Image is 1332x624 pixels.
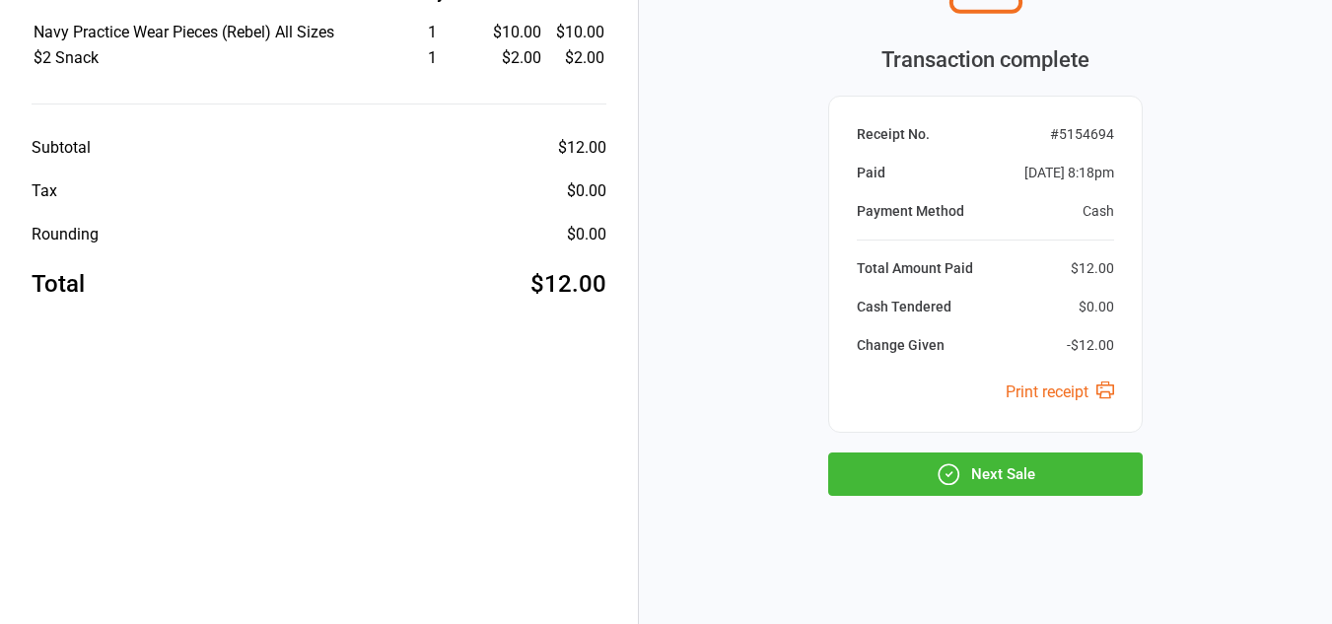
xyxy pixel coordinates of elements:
[857,335,945,356] div: Change Given
[549,46,604,70] td: $2.00
[34,23,334,41] span: Navy Practice Wear Pieces (Rebel) All Sizes
[828,452,1143,496] button: Next Sale
[857,201,964,222] div: Payment Method
[32,179,57,203] div: Tax
[32,136,91,160] div: Subtotal
[567,179,606,203] div: $0.00
[1024,163,1114,183] div: [DATE] 8:18pm
[1083,201,1114,222] div: Cash
[382,46,483,70] div: 1
[485,46,541,70] div: $2.00
[1079,297,1114,317] div: $0.00
[1067,335,1114,356] div: -$12.00
[1050,124,1114,145] div: # 5154694
[857,258,973,279] div: Total Amount Paid
[530,266,606,302] div: $12.00
[1071,258,1114,279] div: $12.00
[567,223,606,246] div: $0.00
[857,297,951,317] div: Cash Tendered
[32,223,99,246] div: Rounding
[34,48,99,67] span: $2 Snack
[857,163,885,183] div: Paid
[382,21,483,44] div: 1
[1006,382,1114,401] a: Print receipt
[485,21,541,44] div: $10.00
[558,136,606,160] div: $12.00
[828,43,1143,76] div: Transaction complete
[857,124,930,145] div: Receipt No.
[549,21,604,44] td: $10.00
[32,266,85,302] div: Total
